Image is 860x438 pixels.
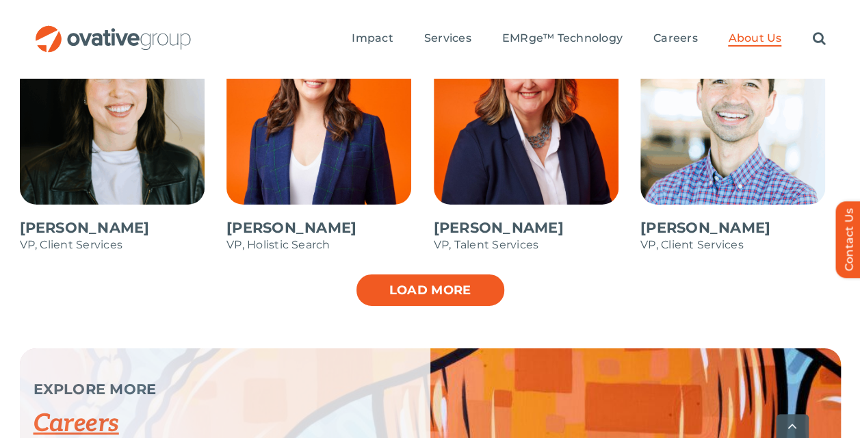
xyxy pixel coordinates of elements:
span: About Us [728,31,781,45]
span: EMRge™ Technology [502,31,623,45]
nav: Menu [352,17,825,61]
span: Impact [352,31,393,45]
a: Services [424,31,471,47]
a: About Us [728,31,781,47]
a: Impact [352,31,393,47]
span: Services [424,31,471,45]
a: Load more [355,273,506,307]
a: OG_Full_horizontal_RGB [34,24,192,37]
span: Careers [653,31,698,45]
p: EXPLORE MORE [34,383,396,396]
a: Search [812,31,825,47]
a: EMRge™ Technology [502,31,623,47]
a: Careers [653,31,698,47]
